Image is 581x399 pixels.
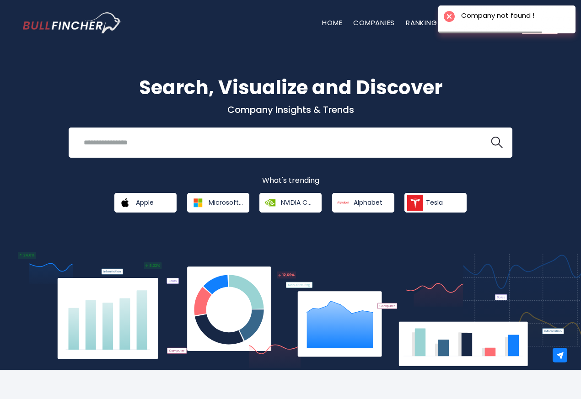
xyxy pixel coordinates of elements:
[23,12,122,33] img: Bullfincher logo
[259,193,322,213] a: NVIDIA Corporation
[23,176,558,186] p: What's trending
[23,104,558,116] p: Company Insights & Trends
[114,193,177,213] a: Apple
[461,11,534,20] div: Company not found !
[281,198,315,207] span: NVIDIA Corporation
[404,193,467,213] a: Tesla
[136,198,154,207] span: Apple
[491,137,503,149] img: search icon
[322,18,342,27] a: Home
[209,198,243,207] span: Microsoft Corporation
[426,198,443,207] span: Tesla
[332,193,394,213] a: Alphabet
[354,198,382,207] span: Alphabet
[23,12,121,33] a: Go to homepage
[187,193,249,213] a: Microsoft Corporation
[23,73,558,102] h1: Search, Visualize and Discover
[353,18,395,27] a: Companies
[406,18,437,27] a: Ranking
